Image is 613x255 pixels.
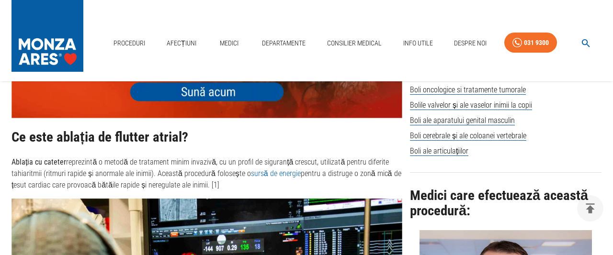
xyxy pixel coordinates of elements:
[163,33,200,53] a: Afecțiuni
[410,85,526,95] span: Boli oncologice si tratamente tumorale
[410,131,526,141] span: Boli cerebrale și ale coloanei vertebrale
[11,156,402,191] p: reprezintă o metodă de tratament minim invazivă, cu un profil de siguranță crescut, utilizată pen...
[258,33,309,53] a: Departamente
[410,188,602,218] h2: Medici care efectuează această procedură:
[504,33,557,53] a: 031 9300
[11,130,402,145] h2: Ce este ablația de flutter atrial?
[323,33,386,53] a: Consilier Medical
[11,157,66,166] strong: Ablația cu cateter
[410,146,468,156] span: Boli ale articulațiilor
[450,33,490,53] a: Despre Noi
[251,169,301,178] a: sursă de energie
[577,195,603,222] button: delete
[410,100,532,110] span: Bolile valvelor și ale vaselor inimii la copii
[110,33,149,53] a: Proceduri
[399,33,437,53] a: Info Utile
[214,33,244,53] a: Medici
[524,37,549,49] div: 031 9300
[410,116,515,125] span: Boli ale aparatului genital masculin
